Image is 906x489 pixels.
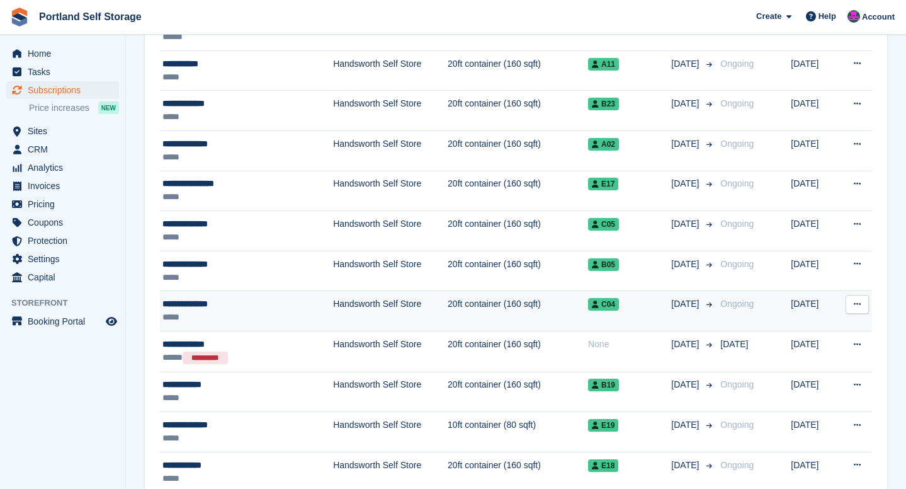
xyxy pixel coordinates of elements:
img: stora-icon-8386f47178a22dfd0bd8f6a31ec36ba5ce8667c1dd55bd0f319d3a0aa187defe.svg [10,8,29,26]
span: [DATE] [671,177,701,190]
td: [DATE] [791,331,837,372]
span: [DATE] [671,338,701,351]
span: Ongoing [720,259,754,269]
span: A02 [588,138,619,151]
span: [DATE] [671,137,701,151]
td: [DATE] [791,131,837,171]
a: menu [6,195,119,213]
a: menu [6,159,119,176]
a: menu [6,268,119,286]
span: Ongoing [720,139,754,149]
span: [DATE] [671,217,701,231]
span: [DATE] [671,97,701,110]
span: Ongoing [720,460,754,470]
td: [DATE] [791,50,837,91]
td: 20ft container (160 sqft) [448,50,588,91]
td: [DATE] [791,171,837,211]
a: menu [6,313,119,330]
span: B23 [588,98,619,110]
span: [DATE] [720,339,748,349]
td: Handsworth Self Store [333,412,448,452]
span: Ongoing [720,178,754,188]
td: [DATE] [791,251,837,291]
span: Pricing [28,195,103,213]
td: 20ft container (160 sqft) [448,331,588,372]
span: B05 [588,258,619,271]
span: Ongoing [720,420,754,430]
td: 20ft container (160 sqft) [448,211,588,251]
td: [DATE] [791,91,837,131]
td: Handsworth Self Store [333,331,448,372]
span: CRM [28,141,103,158]
td: Handsworth Self Store [333,50,448,91]
td: 20ft container (160 sqft) [448,251,588,291]
a: menu [6,63,119,81]
div: NEW [98,101,119,114]
span: Sites [28,122,103,140]
span: Storefront [11,297,125,309]
td: 20ft container (160 sqft) [448,131,588,171]
span: Booking Portal [28,313,103,330]
span: Subscriptions [28,81,103,99]
span: Ongoing [720,59,754,69]
a: menu [6,177,119,195]
span: E18 [588,459,618,472]
span: [DATE] [671,297,701,311]
a: Price increases NEW [29,101,119,115]
img: David Baker [847,10,860,23]
a: menu [6,250,119,268]
span: Home [28,45,103,62]
td: [DATE] [791,412,837,452]
span: A11 [588,58,619,71]
span: Capital [28,268,103,286]
span: Price increases [29,102,89,114]
span: C05 [588,218,619,231]
span: Ongoing [720,98,754,108]
span: [DATE] [671,57,701,71]
span: B19 [588,379,619,391]
span: E17 [588,178,618,190]
span: Ongoing [720,299,754,309]
td: [DATE] [791,211,837,251]
a: menu [6,45,119,62]
a: menu [6,141,119,158]
a: menu [6,232,119,250]
td: 20ft container (160 sqft) [448,372,588,412]
span: Settings [28,250,103,268]
span: [DATE] [671,418,701,432]
span: E19 [588,419,618,432]
span: Ongoing [720,379,754,389]
td: Handsworth Self Store [333,251,448,291]
span: Account [862,11,895,23]
span: C04 [588,298,619,311]
a: Portland Self Storage [34,6,147,27]
span: Help [818,10,836,23]
span: Protection [28,232,103,250]
td: 20ft container (160 sqft) [448,291,588,331]
span: [DATE] [671,378,701,391]
span: Analytics [28,159,103,176]
td: Handsworth Self Store [333,91,448,131]
div: None [588,338,671,351]
td: 20ft container (160 sqft) [448,91,588,131]
span: Coupons [28,214,103,231]
span: [DATE] [671,258,701,271]
span: [DATE] [671,459,701,472]
td: [DATE] [791,372,837,412]
a: menu [6,81,119,99]
td: Handsworth Self Store [333,211,448,251]
td: Handsworth Self Store [333,171,448,211]
span: Ongoing [720,219,754,229]
span: Create [756,10,781,23]
td: [DATE] [791,291,837,331]
span: Invoices [28,177,103,195]
td: Handsworth Self Store [333,372,448,412]
td: 10ft container (80 sqft) [448,412,588,452]
td: Handsworth Self Store [333,291,448,331]
td: 20ft container (160 sqft) [448,171,588,211]
a: menu [6,122,119,140]
td: Handsworth Self Store [333,131,448,171]
a: menu [6,214,119,231]
a: Preview store [104,314,119,329]
span: Tasks [28,63,103,81]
